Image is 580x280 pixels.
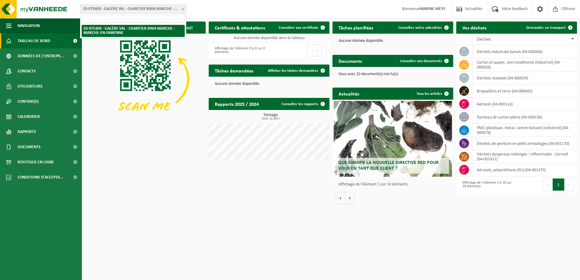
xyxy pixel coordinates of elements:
button: 1 [553,178,565,191]
span: Déchet [477,37,491,42]
span: Consulter vos certificats [279,26,318,30]
span: Afficher les tâches demandées [268,69,318,73]
a: Consulter vos certificats [274,22,329,34]
span: Rapports [18,124,36,139]
td: Aucune donnée disponible dans le tableau [209,34,329,42]
h2: Tâches demandées [209,65,259,76]
span: Calendrier [18,109,40,124]
img: Download de VHEPlus App [85,34,206,124]
span: Contacts [18,64,36,79]
td: déchets industriels banals (04-000008) [472,45,577,58]
span: Documents [18,139,41,155]
button: Previous [307,44,317,56]
span: Tableau de bord [18,33,50,48]
a: Tous les articles [412,88,453,100]
td: déchets de peinture en petits emballages (04-001170) [472,137,577,150]
span: 10-975409 - GALÈRE SRL - CHANTIER B904 MARCHE - MARCHE-EN-FAMENNE [80,5,186,13]
div: Affichage de l'élément 0 à 0 sur 0 éléments [212,44,266,57]
strong: MARINE MEYS [420,7,445,11]
p: Affichage de l'élément 1 sur 10 éléments [339,182,450,187]
h2: Documents [332,55,368,67]
td: aérosols (04-000114) [472,98,577,111]
span: Consulter vos documents [400,59,442,63]
a: Consulter votre calendrier [393,22,453,34]
a: Consulter les rapports [277,98,329,110]
span: Utilisateurs [18,79,42,94]
td: carton et papier, non-conditionné (industriel) (04-000026) [472,58,577,72]
h2: Tâches planifiées [332,22,379,33]
td: briquaillons et terre (04-000043) [472,85,577,98]
h2: Rapports 2025 / 2024 [209,98,265,110]
a: Que signifie la nouvelle directive RED pour vous en tant que client ? [334,101,452,177]
a: Demander un transport [521,22,576,34]
a: Afficher les tâches demandées [263,65,329,77]
h2: Actualités [332,88,365,99]
p: Aucune donnée disponible. [339,39,447,43]
p: Aucune donnée disponible. [215,82,323,86]
h2: Vos déchets [456,22,493,33]
p: Vous avez 10 document(s) non lu(s). [339,72,447,76]
td: PMC (plastique, métal, carton boisson) (industriel) (04-000978) [472,124,577,137]
button: Vorige [336,192,345,204]
span: Que signifie la nouvelle directive RED pour vous en tant que client ? [338,160,439,171]
span: Données de l'entrepr... [18,48,64,64]
span: Conditions d'accepta... [18,170,63,185]
a: Consulter vos documents [395,55,453,67]
button: Next [565,178,574,191]
button: Next [317,44,326,56]
td: déchets résiduels (04-000029) [472,72,577,85]
span: Boutique en ligne [18,155,54,170]
h2: Certificats & attestations [209,22,271,33]
span: Consulter votre calendrier [398,26,442,30]
td: aérosols, polyuréthane (PU) (04-001470) [472,163,577,176]
td: panneau de carton-plâtre (04-000138) [472,111,577,124]
span: Navigation [18,18,40,33]
span: 2025: 22,595 t [212,117,329,120]
button: Volgende [345,192,355,204]
span: Demander un transport [526,26,566,30]
button: Previous [543,178,553,191]
span: 10-975409 - GALÈRE SRL - CHANTIER B904 MARCHE - MARCHE-EN-FAMENNE [80,5,186,14]
li: 10-975409 - GALÈRE SRL - CHANTIER B904 MARCHE - MARCHE-EN-FAMENNE [82,25,185,37]
td: déchets dangereux mélangés : Inflammable - Corrosif (04-001412) [472,150,577,163]
div: Affichage de l'élément 1 à 10 sur 10 éléments [459,178,514,191]
span: Contrat(s) [18,94,39,109]
h3: Tonnage [212,113,329,120]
